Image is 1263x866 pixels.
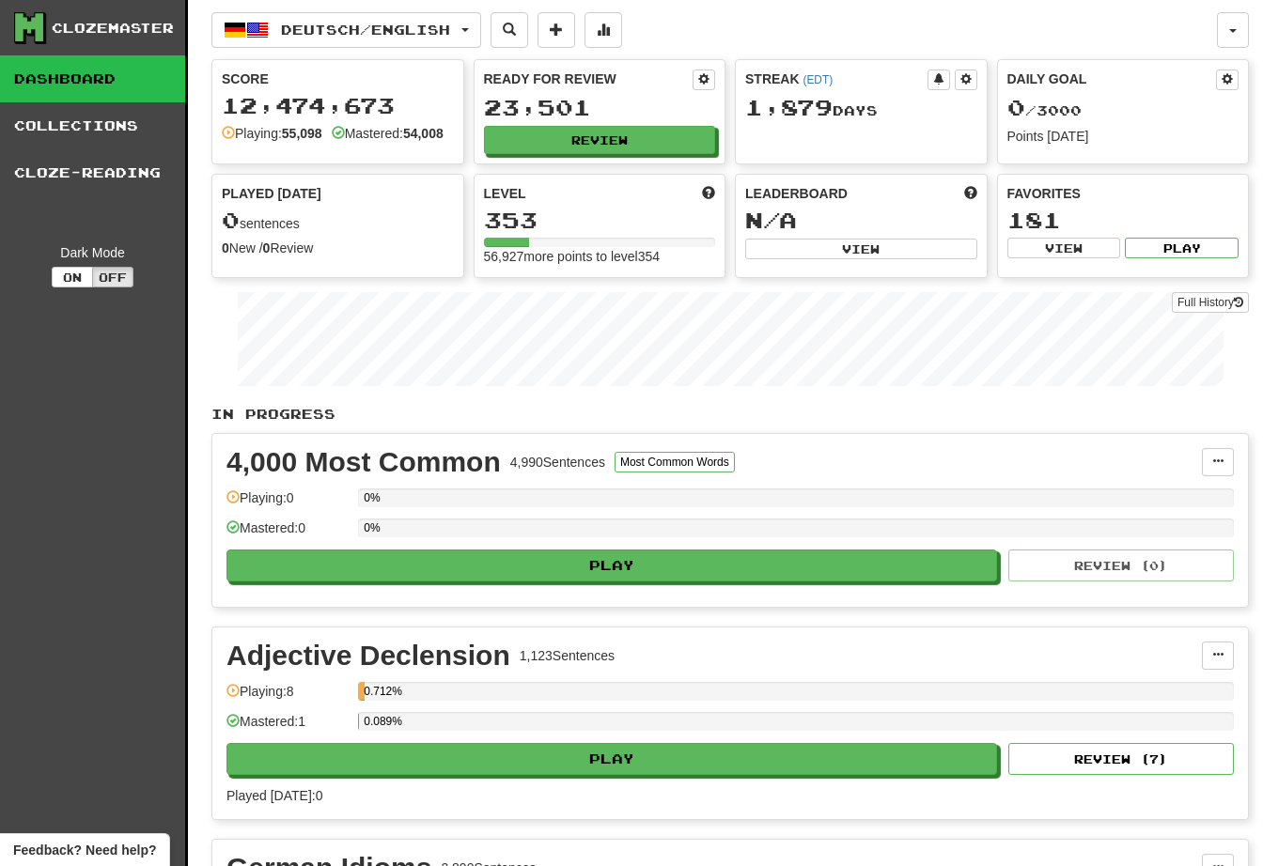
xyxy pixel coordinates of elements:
[332,124,444,143] div: Mastered:
[484,184,526,203] span: Level
[226,712,349,743] div: Mastered: 1
[745,239,977,259] button: View
[222,70,454,88] div: Score
[510,453,605,472] div: 4,990 Sentences
[222,124,322,143] div: Playing:
[52,267,93,287] button: On
[226,549,997,581] button: Play
[222,184,321,203] span: Played [DATE]
[1007,184,1240,203] div: Favorites
[520,646,615,665] div: 1,123 Sentences
[538,12,575,48] button: Add sentence to collection
[484,70,694,88] div: Ready for Review
[1007,209,1240,232] div: 181
[745,96,977,120] div: Day s
[1008,743,1234,775] button: Review (7)
[1007,127,1240,146] div: Points [DATE]
[1007,238,1121,258] button: View
[484,96,716,119] div: 23,501
[803,73,833,86] a: (EDT)
[211,12,481,48] button: Deutsch/English
[1007,94,1025,120] span: 0
[263,240,271,255] strong: 0
[222,207,240,233] span: 0
[13,841,156,859] span: Open feedback widget
[1172,292,1249,313] a: Full History
[226,682,349,713] div: Playing: 8
[484,247,716,266] div: 56,927 more points to level 354
[1007,102,1082,118] span: / 3000
[226,642,510,670] div: Adjective Declension
[484,209,716,232] div: 353
[281,22,450,38] span: Deutsch / English
[484,126,716,154] button: Review
[1125,238,1239,258] button: Play
[226,488,349,519] div: Playing: 0
[211,405,1249,424] p: In Progress
[282,126,322,141] strong: 55,098
[92,267,133,287] button: Off
[226,448,501,476] div: 4,000 Most Common
[226,788,322,803] span: Played [DATE]: 0
[403,126,444,141] strong: 54,008
[226,518,349,549] div: Mastered: 0
[491,12,528,48] button: Search sentences
[585,12,622,48] button: More stats
[222,240,229,255] strong: 0
[964,184,977,203] span: This week in points, UTC
[745,94,833,120] span: 1,879
[702,184,715,203] span: Score more points to level up
[14,243,171,262] div: Dark Mode
[226,743,997,775] button: Play
[1007,70,1217,90] div: Daily Goal
[222,209,454,233] div: sentences
[615,452,735,472] button: Most Common Words
[222,239,454,257] div: New / Review
[745,184,848,203] span: Leaderboard
[52,19,174,38] div: Clozemaster
[1008,549,1234,581] button: Review (0)
[745,207,797,233] span: N/A
[222,94,454,117] div: 12,474,673
[745,70,928,88] div: Streak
